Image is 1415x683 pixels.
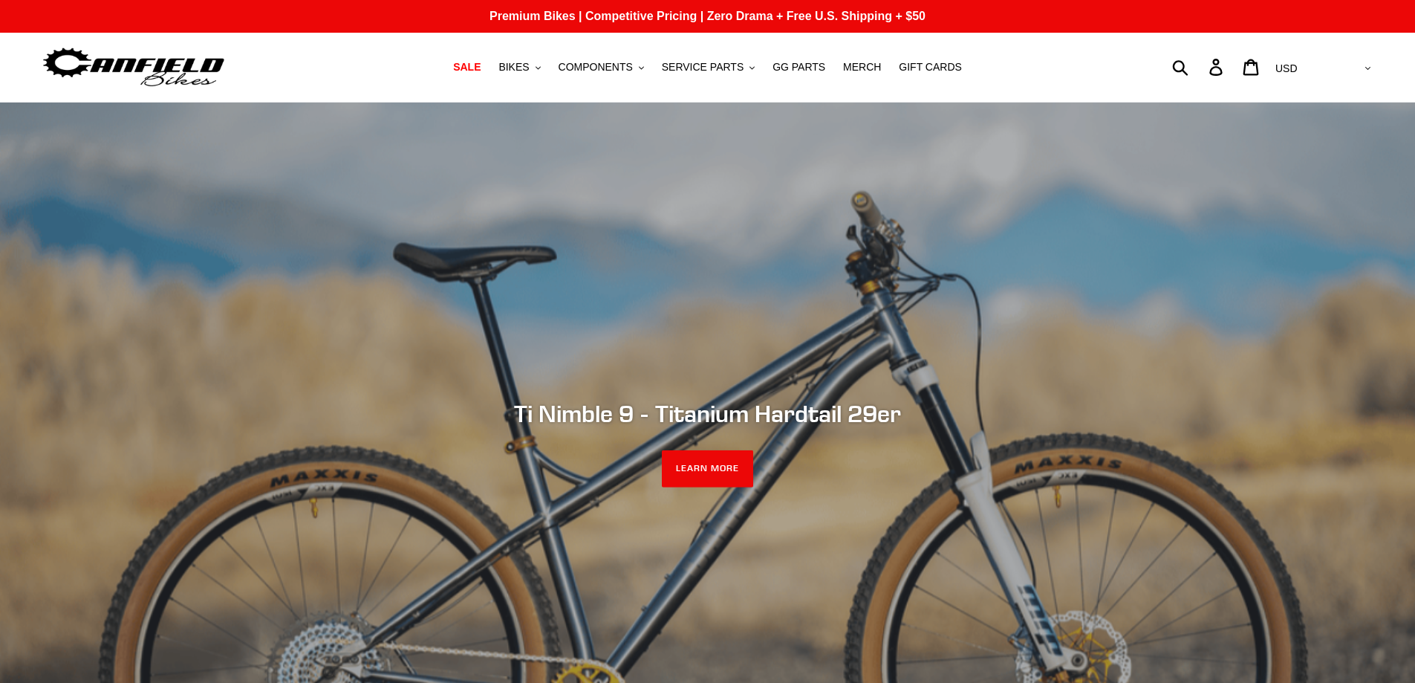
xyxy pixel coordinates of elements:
[446,57,488,77] a: SALE
[836,57,888,77] a: MERCH
[1180,51,1218,83] input: Search
[303,400,1113,428] h2: Ti Nimble 9 - Titanium Hardtail 29er
[772,61,825,74] span: GG PARTS
[654,57,762,77] button: SERVICE PARTS
[662,61,744,74] span: SERVICE PARTS
[765,57,833,77] a: GG PARTS
[41,44,227,91] img: Canfield Bikes
[498,61,529,74] span: BIKES
[491,57,547,77] button: BIKES
[891,57,969,77] a: GIFT CARDS
[559,61,633,74] span: COMPONENTS
[899,61,962,74] span: GIFT CARDS
[551,57,651,77] button: COMPONENTS
[453,61,481,74] span: SALE
[662,450,753,488] a: LEARN MORE
[843,61,881,74] span: MERCH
